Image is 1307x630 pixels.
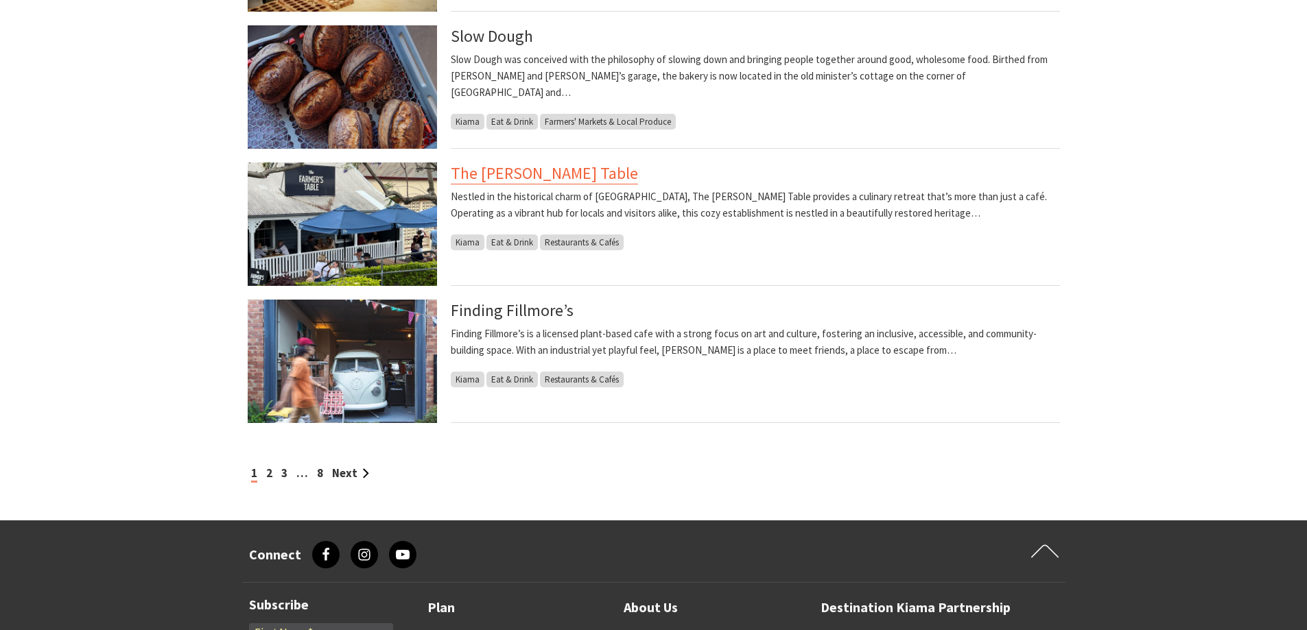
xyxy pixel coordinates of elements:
a: Plan [427,596,455,619]
a: 8 [317,465,323,481]
span: Eat & Drink [486,372,538,387]
span: Restaurants & Cafés [540,372,624,387]
a: 2 [266,465,272,481]
p: Slow Dough was conceived with the philosophy of slowing down and bringing people together around ... [451,51,1060,101]
span: 1 [251,465,257,483]
span: Restaurants & Cafés [540,234,624,250]
span: Farmers' Markets & Local Produce [540,114,676,130]
img: Entrance from Collins Street [248,162,437,286]
a: The [PERSON_NAME] Table [451,162,638,184]
a: About Us [624,596,678,619]
a: Next [332,465,369,481]
p: Nestled in the historical charm of [GEOGRAPHIC_DATA], The [PERSON_NAME] Table provides a culinary... [451,189,1060,221]
span: Eat & Drink [486,234,538,250]
p: Finding Fillmore’s is a licensed plant-based cafe with a strong focus on art and culture, fosteri... [451,326,1060,359]
a: 3 [281,465,287,481]
a: Destination Kiama Partnership [821,596,1011,619]
a: Slow Dough [451,25,533,47]
span: … [296,465,308,481]
img: Sour Dough Loafs [248,25,437,149]
a: Finding Fillmore’s [451,300,574,321]
img: Retro VW van in café garage with bunting, bar setup, and person walking past. [248,300,437,423]
span: Kiama [451,234,484,250]
span: Kiama [451,372,484,387]
h3: Connect [249,546,301,563]
h3: Subscribe [249,596,393,613]
span: Eat & Drink [486,114,538,130]
span: Kiama [451,114,484,130]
